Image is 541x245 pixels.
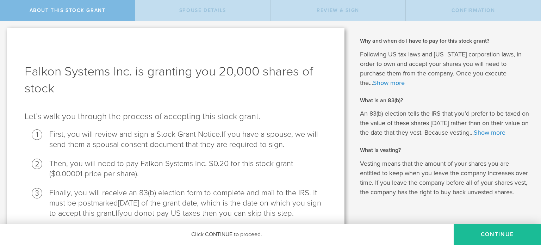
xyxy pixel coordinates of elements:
h2: What is vesting? [360,146,530,154]
li: Then, you will need to pay Falkon Systems Inc. $0.20 for this stock grant ($0.00001 price per sha... [49,159,327,179]
a: Show more [474,129,505,136]
button: CONTINUE [454,224,541,245]
p: Vesting means that the amount of your shares you are entitled to keep when you leave the company ... [360,159,530,197]
p: An 83(b) election tells the IRS that you’d prefer to be taxed on the value of these shares [DATE]... [360,109,530,137]
h1: Falkon Systems Inc. is granting you 20,000 shares of stock [25,63,327,97]
span: Spouse Details [179,7,226,13]
h2: Why and when do I have to pay for this stock grant? [360,37,530,45]
span: About this stock grant [30,7,106,13]
span: you do [119,209,143,218]
p: Let’s walk you through the process of accepting this stock grant . [25,111,327,122]
span: [DATE] of the grant date, which is the date on which you sign to accept this grant. [49,198,321,218]
span: Review & Sign [317,7,359,13]
li: Finally, you will receive an 83(b) election form to complete and mail to the IRS . It must be pos... [49,188,327,219]
span: Confirmation [452,7,495,13]
li: First, you will review and sign a Stock Grant Notice. [49,129,327,150]
h2: What is an 83(b)? [360,97,530,104]
p: Following US tax laws and [US_STATE] corporation laws, in order to own and accept your shares you... [360,50,530,88]
a: Show more [373,79,405,87]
